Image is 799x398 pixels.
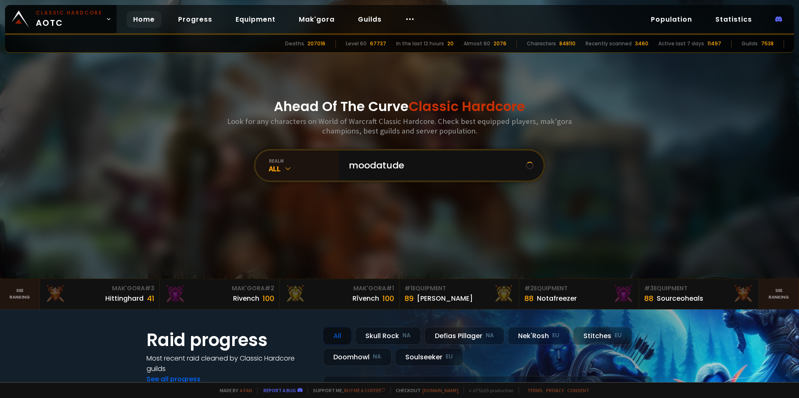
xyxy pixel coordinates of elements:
[396,40,444,47] div: In the last 12 hours
[145,284,154,292] span: # 3
[263,293,274,304] div: 100
[370,40,386,47] div: 67737
[639,279,759,309] a: #3Equipment88Sourceoheals
[308,40,325,47] div: 207016
[105,293,144,304] div: Hittinghard
[240,387,252,393] a: a fan
[537,293,577,304] div: Notafreezer
[165,284,274,293] div: Mak'Gora
[285,284,394,293] div: Mak'Gora
[352,293,379,304] div: Rîvench
[494,40,506,47] div: 2076
[422,387,459,393] a: [DOMAIN_NAME]
[464,40,490,47] div: Almost 60
[552,331,559,340] small: EU
[759,279,799,309] a: Seeranking
[644,284,754,293] div: Equipment
[274,96,525,116] h1: Ahead Of The Curve
[344,151,526,180] input: Search a character...
[40,279,160,309] a: Mak'Gora#3Hittinghard41
[147,293,154,304] div: 41
[644,11,699,28] a: Population
[524,293,533,304] div: 88
[5,5,117,33] a: Classic HardcoreAOTC
[215,387,252,393] span: Made by
[280,279,399,309] a: Mak'Gora#1Rîvench100
[404,284,514,293] div: Equipment
[146,327,313,353] h1: Raid progress
[36,9,102,29] span: AOTC
[644,293,653,304] div: 88
[446,353,453,361] small: EU
[45,284,154,293] div: Mak'Gora
[285,40,304,47] div: Deaths
[127,11,161,28] a: Home
[709,11,759,28] a: Statistics
[390,387,459,393] span: Checkout
[265,284,274,292] span: # 2
[486,331,494,340] small: NA
[36,9,102,17] small: Classic Hardcore
[402,331,411,340] small: NA
[323,376,653,398] a: [DATE]zgpetri on godDefias Pillager8 /90
[292,11,341,28] a: Mak'gora
[346,40,367,47] div: Level 60
[308,387,385,393] span: Support me,
[224,116,575,136] h3: Look for any characters on World of Warcraft Classic Hardcore. Check best equipped players, mak'g...
[323,348,392,366] div: Doomhowl
[171,11,219,28] a: Progress
[524,284,534,292] span: # 2
[160,279,280,309] a: Mak'Gora#2Rivench100
[761,40,774,47] div: 7538
[269,164,339,173] div: All
[742,40,758,47] div: Guilds
[527,40,556,47] div: Characters
[573,327,632,345] div: Stitches
[559,40,576,47] div: 848110
[344,387,385,393] a: Buy me a coffee
[508,327,570,345] div: Nek'Rosh
[417,293,473,304] div: [PERSON_NAME]
[464,387,514,393] span: v. d752d5 - production
[355,327,421,345] div: Skull Rock
[229,11,282,28] a: Equipment
[567,387,589,393] a: Consent
[404,293,414,304] div: 89
[399,279,519,309] a: #1Equipment89[PERSON_NAME]
[382,293,394,304] div: 100
[644,284,654,292] span: # 3
[447,40,454,47] div: 20
[409,97,525,116] span: Classic Hardcore
[635,40,648,47] div: 3460
[351,11,388,28] a: Guilds
[395,348,463,366] div: Soulseeker
[615,331,622,340] small: EU
[323,327,352,345] div: All
[424,327,504,345] div: Defias Pillager
[373,353,381,361] small: NA
[657,293,703,304] div: Sourceoheals
[527,387,543,393] a: Terms
[546,387,564,393] a: Privacy
[146,374,201,384] a: See all progress
[586,40,632,47] div: Recently scanned
[524,284,634,293] div: Equipment
[707,40,721,47] div: 11497
[263,387,296,393] a: Report a bug
[404,284,412,292] span: # 1
[658,40,704,47] div: Active last 7 days
[269,158,339,164] div: realm
[519,279,639,309] a: #2Equipment88Notafreezer
[233,293,259,304] div: Rivench
[146,353,313,374] h4: Most recent raid cleaned by Classic Hardcore guilds
[386,284,394,292] span: # 1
